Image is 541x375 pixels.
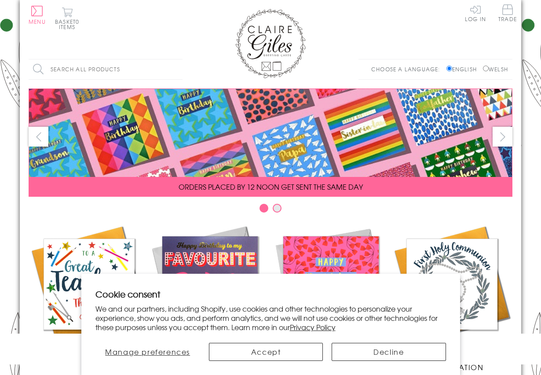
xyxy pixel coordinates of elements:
a: Privacy Policy [290,322,336,332]
span: Manage preferences [105,346,190,357]
button: Menu [29,6,46,24]
span: ORDERS PLACED BY 12 NOON GET SENT THE SAME DAY [179,181,363,192]
div: Carousel Pagination [29,203,512,217]
a: Log In [465,4,486,22]
a: Communion and Confirmation [391,224,512,372]
button: Carousel Page 2 [273,204,281,213]
img: Claire Giles Greetings Cards [235,9,306,78]
input: Welsh [483,66,489,71]
button: next [493,127,512,147]
input: Search [174,59,183,79]
button: Manage preferences [95,343,200,361]
a: Academic [29,224,150,362]
a: New Releases [150,224,270,362]
a: Birthdays [270,224,391,362]
label: English [446,65,481,73]
button: Accept [209,343,323,361]
span: 0 items [59,18,79,31]
label: Welsh [483,65,508,73]
input: English [446,66,452,71]
span: Trade [498,4,517,22]
p: We and our partners, including Shopify, use cookies and other technologies to personalize your ex... [95,304,446,331]
p: Choose a language: [371,65,445,73]
a: Trade [498,4,517,23]
span: Menu [29,18,46,26]
h2: Cookie consent [95,288,446,300]
button: Decline [332,343,446,361]
input: Search all products [29,59,183,79]
button: Carousel Page 1 (Current Slide) [260,204,268,213]
button: Basket0 items [55,7,79,29]
button: prev [29,127,48,147]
